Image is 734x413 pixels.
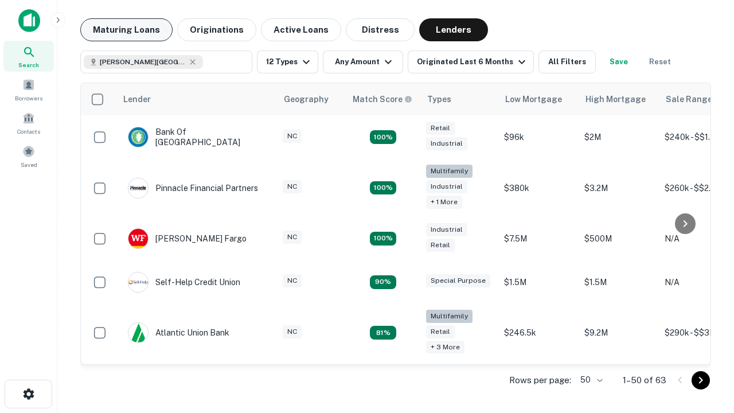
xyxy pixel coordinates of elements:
[538,50,596,73] button: All Filters
[353,93,410,106] h6: Match Score
[426,122,455,135] div: Retail
[370,130,396,144] div: Matching Properties: 15, hasApolloMatch: undefined
[116,83,277,115] th: Lender
[498,159,579,217] td: $380k
[100,57,186,67] span: [PERSON_NAME][GEOGRAPHIC_DATA], [GEOGRAPHIC_DATA]
[426,239,455,252] div: Retail
[426,341,464,354] div: + 3 more
[579,217,659,260] td: $500M
[498,115,579,159] td: $96k
[426,180,467,193] div: Industrial
[579,83,659,115] th: High Mortgage
[370,181,396,195] div: Matching Properties: 22, hasApolloMatch: undefined
[21,160,37,169] span: Saved
[128,178,148,198] img: picture
[579,304,659,362] td: $9.2M
[346,83,420,115] th: Capitalize uses an advanced AI algorithm to match your search with the best lender. The match sco...
[261,18,341,41] button: Active Loans
[426,196,462,209] div: + 1 more
[677,285,734,340] iframe: Chat Widget
[426,165,473,178] div: Multifamily
[426,310,473,323] div: Multifamily
[3,141,54,172] a: Saved
[3,107,54,138] a: Contacts
[128,127,148,147] img: picture
[15,93,42,103] span: Borrowers
[426,137,467,150] div: Industrial
[426,223,467,236] div: Industrial
[128,127,266,147] div: Bank Of [GEOGRAPHIC_DATA]
[346,18,415,41] button: Distress
[283,180,302,193] div: NC
[283,231,302,244] div: NC
[579,115,659,159] td: $2M
[323,50,403,73] button: Any Amount
[123,92,151,106] div: Lender
[419,18,488,41] button: Lenders
[426,274,490,287] div: Special Purpose
[600,50,637,73] button: Save your search to get updates of matches that match your search criteria.
[426,325,455,338] div: Retail
[505,92,562,106] div: Low Mortgage
[417,55,529,69] div: Originated Last 6 Months
[128,178,258,198] div: Pinnacle Financial Partners
[128,322,229,343] div: Atlantic Union Bank
[498,260,579,304] td: $1.5M
[498,304,579,362] td: $246.5k
[666,92,712,106] div: Sale Range
[370,275,396,289] div: Matching Properties: 11, hasApolloMatch: undefined
[642,50,678,73] button: Reset
[408,50,534,73] button: Originated Last 6 Months
[498,83,579,115] th: Low Mortgage
[18,60,39,69] span: Search
[283,325,302,338] div: NC
[692,371,710,389] button: Go to next page
[498,217,579,260] td: $7.5M
[420,83,498,115] th: Types
[576,372,604,388] div: 50
[3,41,54,72] a: Search
[353,93,412,106] div: Capitalize uses an advanced AI algorithm to match your search with the best lender. The match sco...
[128,323,148,342] img: picture
[128,228,247,249] div: [PERSON_NAME] Fargo
[80,18,173,41] button: Maturing Loans
[370,326,396,340] div: Matching Properties: 10, hasApolloMatch: undefined
[579,159,659,217] td: $3.2M
[128,272,148,292] img: picture
[585,92,646,106] div: High Mortgage
[283,274,302,287] div: NC
[177,18,256,41] button: Originations
[257,50,318,73] button: 12 Types
[370,232,396,246] div: Matching Properties: 14, hasApolloMatch: undefined
[18,9,40,32] img: capitalize-icon.png
[623,373,666,387] p: 1–50 of 63
[17,127,40,136] span: Contacts
[3,74,54,105] a: Borrowers
[579,260,659,304] td: $1.5M
[427,92,451,106] div: Types
[284,92,329,106] div: Geography
[128,229,148,248] img: picture
[509,373,571,387] p: Rows per page:
[128,272,240,293] div: Self-help Credit Union
[283,130,302,143] div: NC
[277,83,346,115] th: Geography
